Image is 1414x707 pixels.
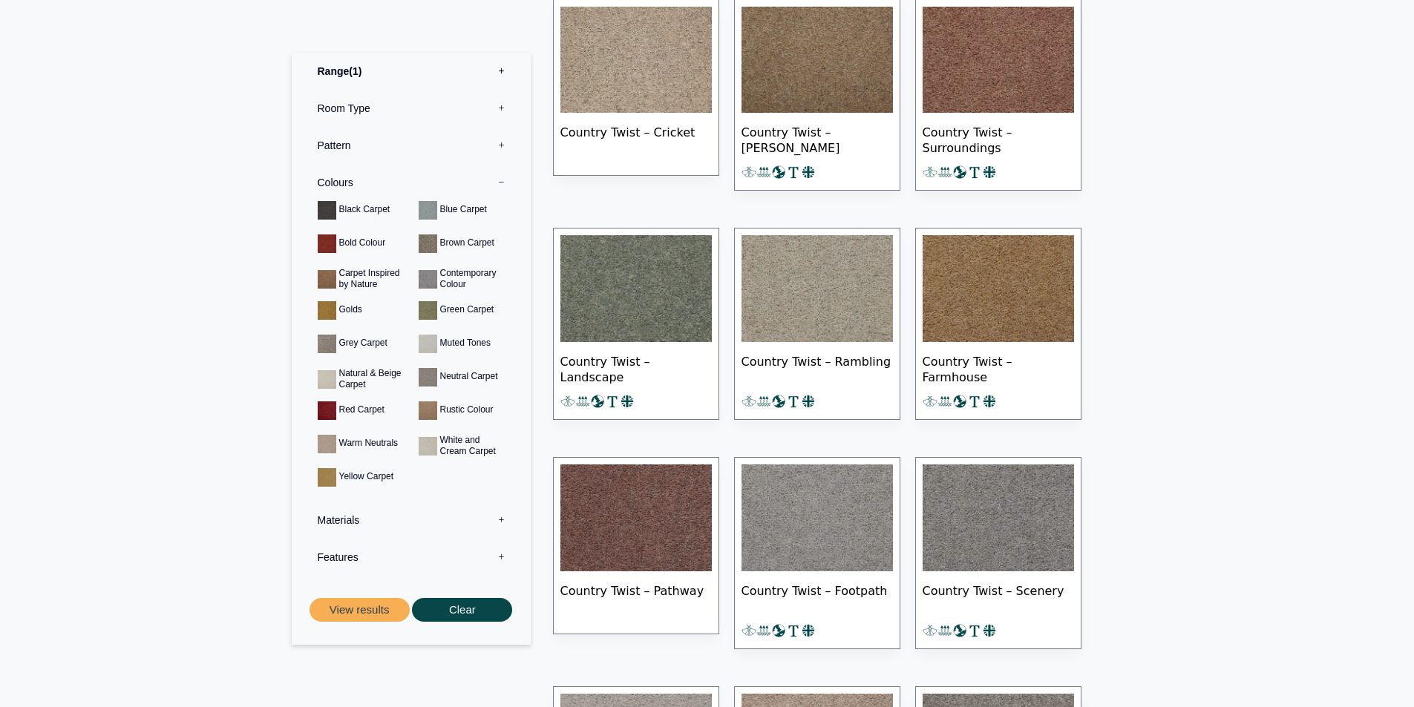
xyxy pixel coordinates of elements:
[303,538,520,575] label: Features
[923,571,1074,623] span: Country Twist – Scenery
[915,457,1081,649] a: Country Twist – Scenery
[303,163,520,200] label: Colours
[303,126,520,163] label: Pattern
[553,457,719,634] a: Country Twist – Pathway
[303,52,520,89] label: Range
[915,228,1081,420] a: Country Twist – Farmhouse
[734,457,900,649] a: Country Twist – Footpath
[349,65,361,76] span: 1
[742,113,893,165] span: Country Twist – [PERSON_NAME]
[303,501,520,538] label: Materials
[560,7,712,114] img: Country Twist - Cricket
[560,342,712,394] span: Country Twist – Landscape
[412,597,512,622] button: Clear
[923,113,1074,165] span: Country Twist – Surroundings
[742,7,893,114] img: Craven Bracken
[742,342,893,394] span: Country Twist – Rambling
[310,597,410,622] button: View results
[303,89,520,126] label: Room Type
[560,571,712,623] span: Country Twist – Pathway
[923,342,1074,394] span: Country Twist – Farmhouse
[742,571,893,623] span: Country Twist – Footpath
[560,113,712,165] span: Country Twist – Cricket
[553,228,719,420] a: Country Twist – Landscape
[734,228,900,420] a: Country Twist – Rambling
